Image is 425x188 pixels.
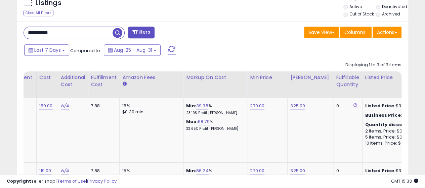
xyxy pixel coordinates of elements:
[186,119,242,131] div: %
[349,11,374,17] label: Out of Stock
[290,103,305,109] a: 325.00
[24,10,53,16] div: Clear All Filters
[11,17,16,23] img: website_grey.svg
[122,109,178,115] div: $0.30 min
[39,74,55,81] div: Cost
[365,103,421,109] div: $324.00
[67,39,72,44] img: tab_keywords_by_traffic_grey.svg
[365,134,421,140] div: 5 Items, Price: $311.04
[24,44,69,56] button: Last 7 Days
[39,103,53,109] a: 159.00
[349,4,362,9] label: Active
[122,168,178,174] div: 15%
[290,167,305,174] a: 325.00
[34,47,61,53] span: Last 7 Days
[183,71,247,98] th: The percentage added to the cost of goods (COGS) that forms the calculator for Min & Max prices.
[250,103,264,109] a: 270.00
[365,167,396,174] b: Listed Price:
[365,121,414,128] b: Quantity discounts
[344,29,366,36] span: Columns
[61,167,69,174] a: N/A
[365,103,396,109] b: Listed Price:
[186,111,242,115] p: 23.19% Profit [PERSON_NAME]
[39,167,51,174] a: 119.00
[11,11,16,16] img: logo_orange.svg
[61,74,85,88] div: Additional Cost
[57,178,86,184] a: Terms of Use
[122,81,126,87] small: Amazon Fees.
[365,140,421,146] div: 10 Items, Price: $307.8
[19,11,33,16] div: v 4.0.25
[91,103,114,109] div: 7.88
[391,178,418,184] span: 2025-09-8 15:33 GMT
[70,47,101,54] span: Compared to:
[336,74,359,88] div: Fulfillable Quantity
[250,74,285,81] div: Min Price
[198,118,210,125] a: 68.79
[340,27,372,38] button: Columns
[365,168,421,174] div: $324.00
[345,62,401,68] div: Displaying 1 to 3 of 3 items
[186,118,198,125] b: Max:
[336,103,357,109] div: 0
[186,167,196,174] b: Min:
[196,103,208,109] a: 39.38
[196,167,209,174] a: 86.24
[336,168,357,174] div: 0
[186,168,242,180] div: %
[365,122,421,128] div: :
[365,128,421,134] div: 2 Items, Price: $317.52
[186,74,244,81] div: Markup on Cost
[304,27,339,38] button: Save View
[18,39,24,44] img: tab_domain_overview_orange.svg
[91,74,117,88] div: Fulfillment Cost
[91,168,114,174] div: 7.88
[382,11,400,17] label: Archived
[128,27,154,38] button: Filters
[6,74,33,81] div: Fulfillment
[365,112,421,118] div: $323.68
[74,40,113,44] div: Keywords by Traffic
[365,112,402,118] b: Business Price:
[122,103,178,109] div: 15%
[61,103,69,109] a: N/A
[122,74,180,81] div: Amazon Fees
[7,178,117,185] div: seller snap | |
[104,44,161,56] button: Aug-25 - Aug-31
[26,40,60,44] div: Domain Overview
[186,126,242,131] p: 33.65% Profit [PERSON_NAME]
[17,17,74,23] div: Domain: [DOMAIN_NAME]
[186,103,242,115] div: %
[290,74,330,81] div: [PERSON_NAME]
[373,27,401,38] button: Actions
[186,103,196,109] b: Min:
[114,47,152,53] span: Aug-25 - Aug-31
[365,74,423,81] div: Listed Price
[87,178,117,184] a: Privacy Policy
[382,4,407,9] label: Deactivated
[250,167,264,174] a: 270.00
[7,178,31,184] strong: Copyright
